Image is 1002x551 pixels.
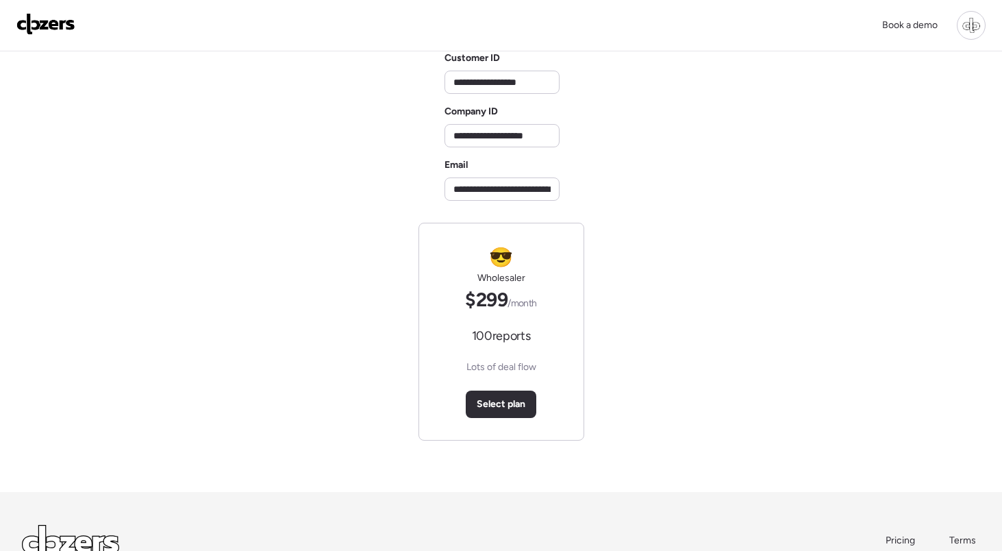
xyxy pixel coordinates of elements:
span: $299 [465,288,536,311]
img: Logo [16,13,75,35]
span: Book a demo [882,19,938,31]
span: Terms [949,535,976,546]
a: Terms [949,534,980,548]
span: 100 reports [472,328,530,344]
span: Pricing [886,535,915,546]
span: /month [508,297,537,309]
span: Lots of deal flow [466,360,536,374]
span: Select plan [477,397,525,411]
label: Company ID [444,106,498,117]
label: Email [444,159,468,171]
label: Customer ID [444,52,500,64]
h2: Wholesaler [477,271,525,285]
a: Pricing [886,534,916,548]
span: 😎 [489,245,512,269]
